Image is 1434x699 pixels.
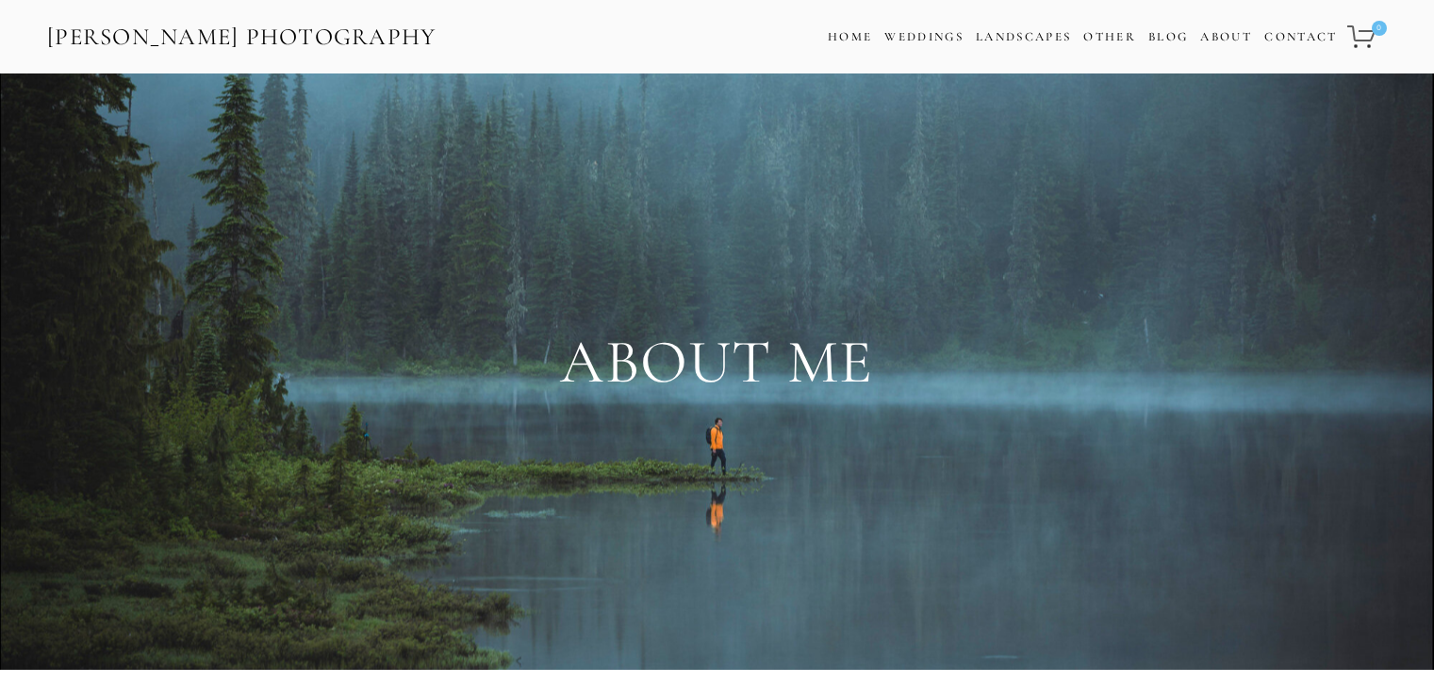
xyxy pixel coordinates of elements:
a: Blog [1148,24,1188,51]
h1: About Me [47,329,1387,397]
a: Weddings [884,29,964,44]
a: Contact [1264,24,1337,51]
a: Home [828,24,872,51]
a: Landscapes [976,29,1071,44]
a: 0 items in cart [1344,14,1389,59]
span: 0 [1372,21,1387,36]
a: About [1200,24,1252,51]
a: [PERSON_NAME] Photography [45,16,438,58]
a: Other [1083,29,1136,44]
